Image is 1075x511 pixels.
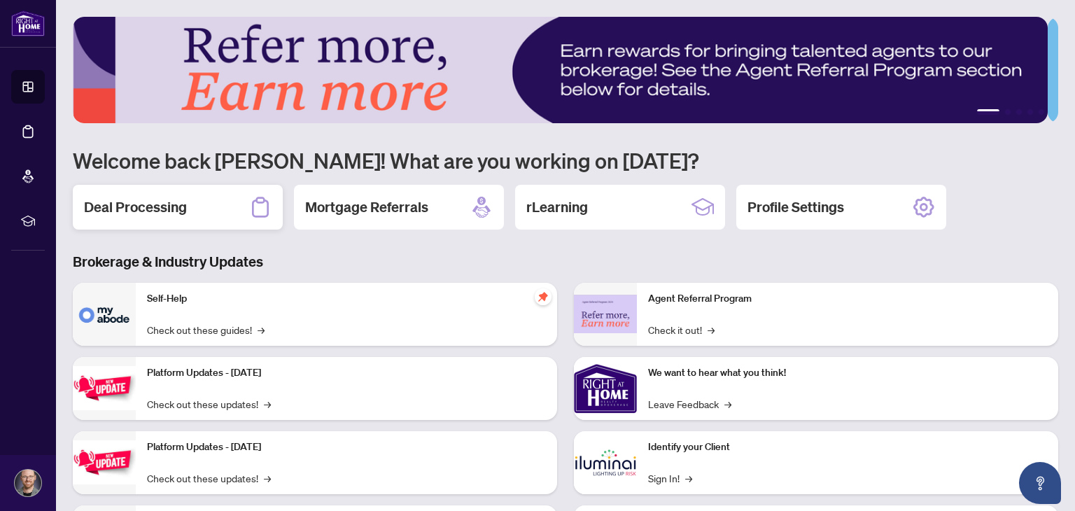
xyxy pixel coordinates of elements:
img: Profile Icon [15,470,41,496]
a: Leave Feedback→ [648,396,731,412]
a: Sign In!→ [648,470,692,486]
img: Agent Referral Program [574,295,637,333]
span: → [724,396,731,412]
h2: rLearning [526,197,588,217]
p: Platform Updates - [DATE] [147,365,546,381]
span: → [264,470,271,486]
p: We want to hear what you think! [648,365,1047,381]
h3: Brokerage & Industry Updates [73,252,1058,272]
h2: Mortgage Referrals [305,197,428,217]
span: → [264,396,271,412]
h2: Profile Settings [747,197,844,217]
button: 5 [1039,109,1044,115]
img: Slide 0 [73,17,1048,123]
img: Identify your Client [574,431,637,494]
button: 2 [1005,109,1011,115]
button: 4 [1027,109,1033,115]
h2: Deal Processing [84,197,187,217]
img: logo [11,10,45,36]
a: Check out these updates!→ [147,470,271,486]
button: 1 [977,109,999,115]
a: Check it out!→ [648,322,715,337]
span: pushpin [535,288,551,305]
img: Platform Updates - July 21, 2025 [73,366,136,410]
p: Identify your Client [648,440,1047,455]
a: Check out these guides!→ [147,322,265,337]
p: Agent Referral Program [648,291,1047,307]
button: Open asap [1019,462,1061,504]
span: → [685,470,692,486]
a: Check out these updates!→ [147,396,271,412]
button: 3 [1016,109,1022,115]
span: → [708,322,715,337]
h1: Welcome back [PERSON_NAME]! What are you working on [DATE]? [73,147,1058,174]
img: Platform Updates - July 8, 2025 [73,440,136,484]
p: Platform Updates - [DATE] [147,440,546,455]
img: Self-Help [73,283,136,346]
p: Self-Help [147,291,546,307]
span: → [258,322,265,337]
img: We want to hear what you think! [574,357,637,420]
